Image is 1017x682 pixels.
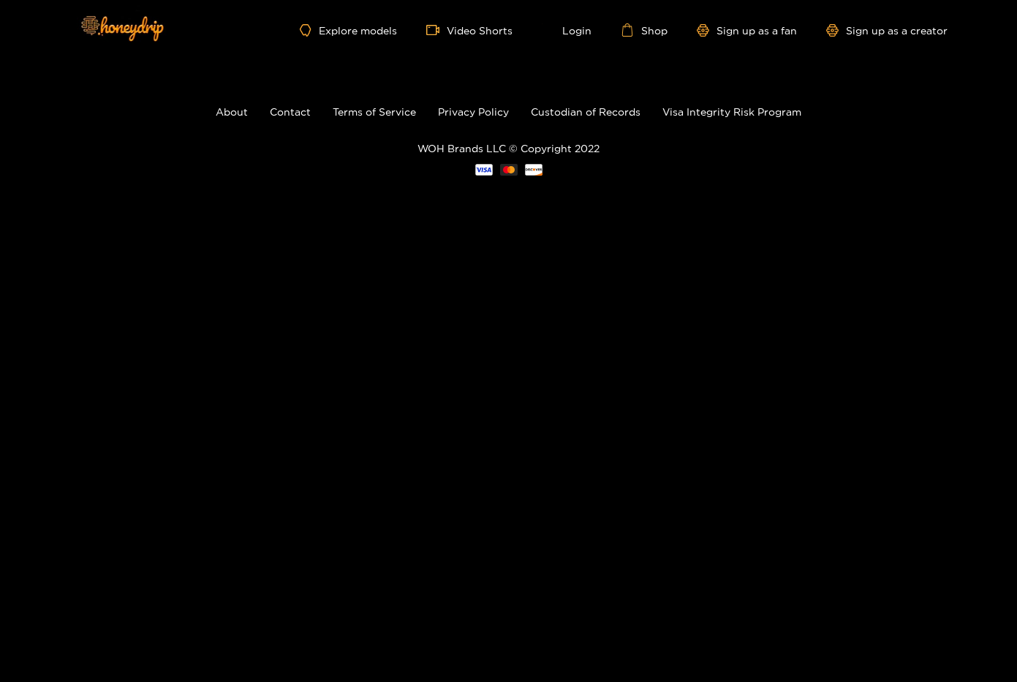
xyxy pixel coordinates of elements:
[300,24,396,37] a: Explore models
[333,106,416,117] a: Terms of Service
[826,24,948,37] a: Sign up as a creator
[438,106,509,117] a: Privacy Policy
[270,106,311,117] a: Contact
[697,24,797,37] a: Sign up as a fan
[426,23,447,37] span: video-camera
[216,106,248,117] a: About
[542,23,591,37] a: Login
[531,106,640,117] a: Custodian of Records
[621,23,668,37] a: Shop
[662,106,801,117] a: Visa Integrity Risk Program
[426,23,513,37] a: Video Shorts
